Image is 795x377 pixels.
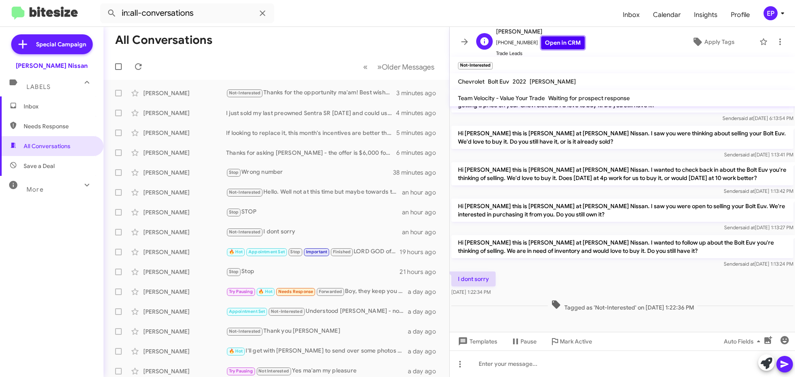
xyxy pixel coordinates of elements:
a: Inbox [616,3,646,27]
span: Older Messages [382,62,434,72]
h1: All Conversations [115,34,212,47]
div: [PERSON_NAME] [143,168,226,177]
span: Not-Interested [229,329,261,334]
div: 5 minutes ago [396,129,443,137]
span: Team Velocity - Value Your Trade [458,94,545,102]
span: Not-Interested [229,190,261,195]
span: More [26,186,43,193]
button: Pause [504,334,543,349]
span: Finished [333,249,351,255]
span: said at [740,151,755,158]
div: I dont sorry [226,227,402,237]
div: If looking to replace it, this month's incentives are better than last month's with Pathfinder's ... [226,129,396,137]
div: an hour ago [402,208,443,216]
div: Thanks for asking [PERSON_NAME] - the offer is $6,000 for your Sentra. Would that be enough to se... [226,149,396,157]
div: a day ago [408,347,443,355]
div: [PERSON_NAME] [143,228,226,236]
div: 3 minutes ago [396,89,443,97]
div: a day ago [408,307,443,316]
span: 🔥 Hot [229,348,243,354]
span: Stop [229,209,239,215]
button: Templates [450,334,504,349]
span: 2022 [513,78,526,85]
div: [PERSON_NAME] [143,109,226,117]
span: Pause [520,334,537,349]
div: an hour ago [402,188,443,197]
span: Tagged as 'Not-Interested' on [DATE] 1:22:36 PM [548,300,697,312]
div: I just sold my last preowned Sentra SR [DATE] and could use another - how many miles are on yours... [226,109,396,117]
p: Hi [PERSON_NAME] this is [PERSON_NAME] at [PERSON_NAME] Nissan. I wanted to check back in about t... [451,162,793,185]
span: Sender [DATE] 1:13:24 PM [724,261,793,267]
span: Try Pausing [229,289,253,294]
div: 6 minutes ago [396,149,443,157]
button: Auto Fields [717,334,770,349]
div: 19 hours ago [400,248,443,256]
div: 38 minutes ago [393,168,443,177]
a: Insights [687,3,724,27]
span: « [363,62,368,72]
span: All Conversations [24,142,70,150]
div: Thank you [PERSON_NAME] [226,327,408,336]
span: [PERSON_NAME] [530,78,576,85]
span: said at [740,224,755,231]
div: [PERSON_NAME] [143,307,226,316]
span: Sender [DATE] 1:13:27 PM [724,224,793,231]
button: Apply Tags [670,34,755,49]
div: EP [764,6,778,20]
div: Understood [PERSON_NAME] - no worries, glad she got something she likes [226,307,408,316]
span: Important [306,249,328,255]
p: Hi [PERSON_NAME] this is [PERSON_NAME] at [PERSON_NAME] Nissan. I saw you were open to selling yo... [451,199,793,222]
span: Forwarded [317,288,344,296]
div: 21 hours ago [400,268,443,276]
div: I'll get with [PERSON_NAME] to send over some photos - I think the Long bed is at Detail getting ... [226,346,408,356]
span: Mark Active [560,334,592,349]
div: an hour ago [402,228,443,236]
span: Sender [DATE] 1:13:42 PM [724,188,793,194]
div: [PERSON_NAME] [143,327,226,336]
span: Labels [26,83,51,91]
span: Sender [DATE] 6:13:54 PM [723,115,793,121]
p: Hi [PERSON_NAME] this is [PERSON_NAME] at [PERSON_NAME] Nissan. I wanted to follow up about the B... [451,235,793,258]
div: [PERSON_NAME] [143,149,226,157]
span: Appointment Set [248,249,285,255]
span: » [377,62,382,72]
span: Needs Response [24,122,94,130]
div: Thanks for the opportunity ma'am! Best wishes on your new journey! [226,88,396,98]
span: Bolt Euv [488,78,509,85]
div: [PERSON_NAME] [143,89,226,97]
span: Inbox [24,102,94,110]
div: [PERSON_NAME] [143,347,226,355]
span: Appointment Set [229,309,265,314]
span: Stop [290,249,300,255]
div: 4 minutes ago [396,109,443,117]
button: Mark Active [543,334,599,349]
div: a day ago [408,288,443,296]
div: [PERSON_NAME] [143,367,226,375]
span: Stop [229,269,239,274]
span: 🔥 Hot [258,289,272,294]
span: [PERSON_NAME] [496,26,585,36]
span: said at [740,188,754,194]
span: Sender [DATE] 1:13:41 PM [724,151,793,158]
span: Templates [456,334,497,349]
div: STOP [226,207,402,217]
span: Apply Tags [704,34,735,49]
input: Search [100,3,274,23]
span: Not-Interested [271,309,303,314]
small: Not-Interested [458,62,493,70]
div: Yes ma'am my pleasure [226,366,408,376]
a: Calendar [646,3,687,27]
button: EP [756,6,786,20]
div: Stop [226,267,400,276]
div: [PERSON_NAME] [143,188,226,197]
p: I dont sorry [451,271,496,286]
span: Needs Response [278,289,313,294]
nav: Page navigation example [359,58,439,75]
span: 🔥 Hot [229,249,243,255]
span: said at [740,261,754,267]
div: [PERSON_NAME] [143,248,226,256]
div: Hello. Well not at this time but maybe towards the end of the year. Thank you [226,187,402,197]
span: Auto Fields [724,334,764,349]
